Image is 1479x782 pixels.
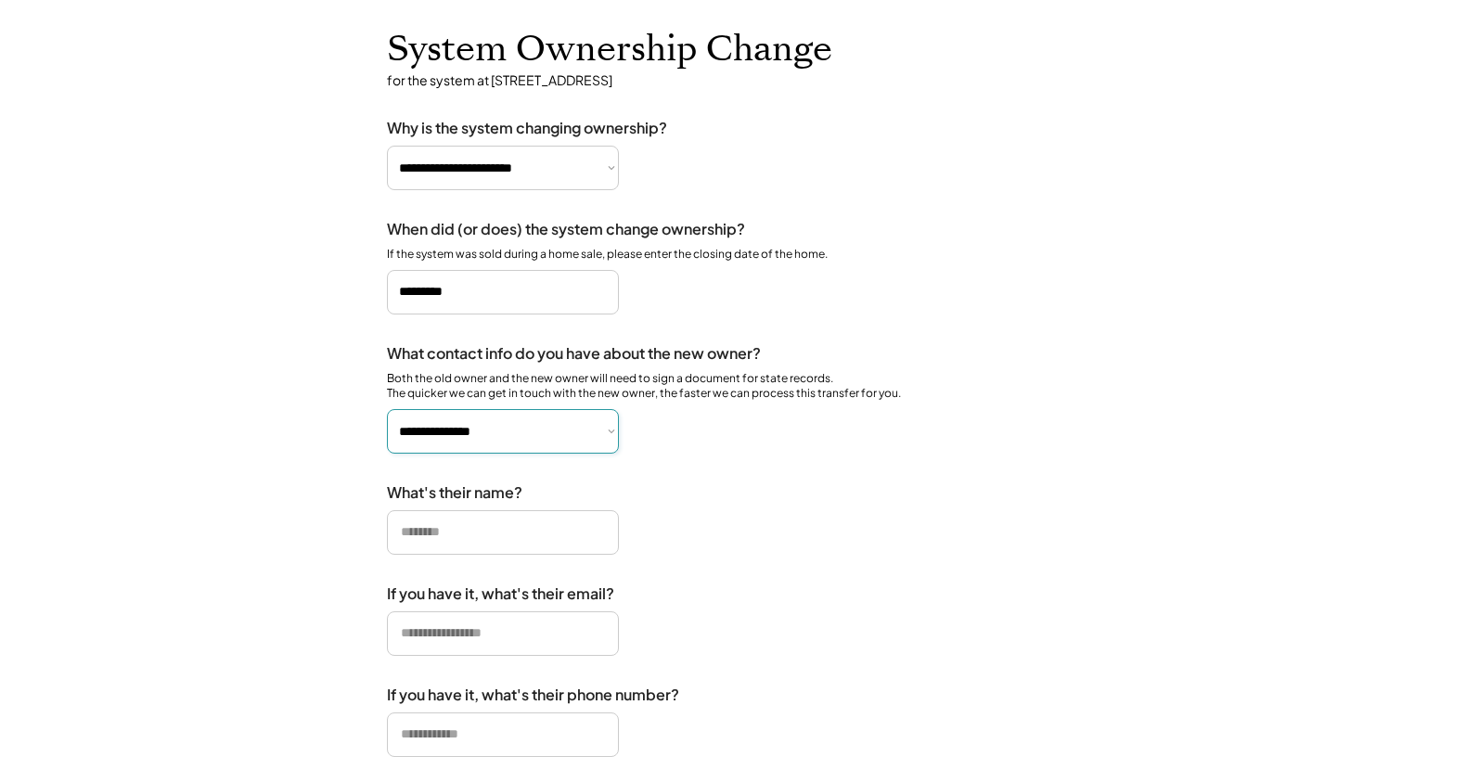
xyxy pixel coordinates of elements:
div: What contact info do you have about the new owner? [387,344,761,364]
div: Why is the system changing ownership? [387,119,667,138]
div: If the system was sold during a home sale, please enter the closing date of the home. [387,247,828,263]
h1: System Ownership Change [387,28,832,71]
div: If you have it, what's their email? [387,584,614,604]
div: If you have it, what's their phone number? [387,686,679,705]
div: What's their name? [387,483,522,503]
div: When did (or does) the system change ownership? [387,220,745,239]
div: for the system at [STREET_ADDRESS] [387,71,612,90]
div: Both the old owner and the new owner will need to sign a document for state records. The quicker ... [387,371,901,403]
